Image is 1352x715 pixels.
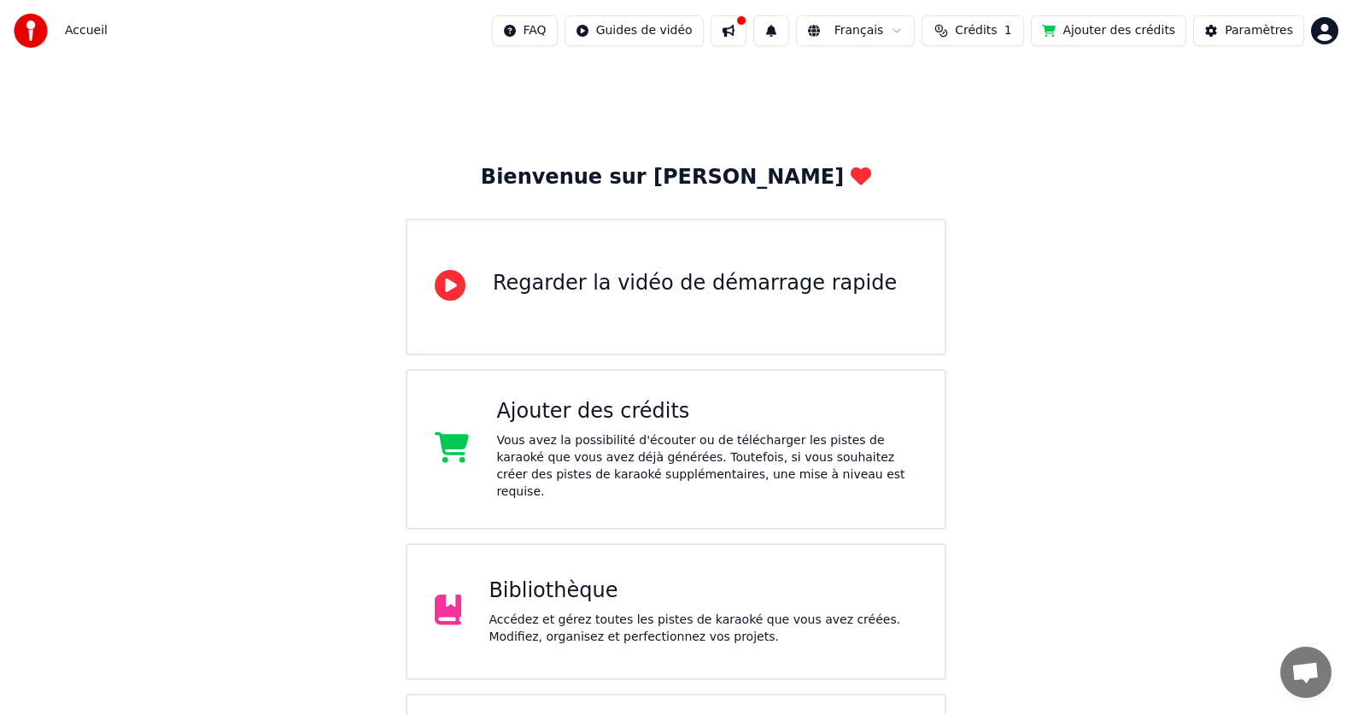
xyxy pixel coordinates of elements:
[14,14,48,48] img: youka
[922,15,1024,46] button: Crédits1
[489,577,917,605] div: Bibliothèque
[496,398,917,425] div: Ajouter des crédits
[65,22,108,39] nav: breadcrumb
[65,22,108,39] span: Accueil
[1031,15,1186,46] button: Ajouter des crédits
[1193,15,1304,46] button: Paramètres
[481,164,871,191] div: Bienvenue sur [PERSON_NAME]
[1225,22,1293,39] div: Paramètres
[489,612,917,646] div: Accédez et gérez toutes les pistes de karaoké que vous avez créées. Modifiez, organisez et perfec...
[565,15,704,46] button: Guides de vidéo
[493,270,897,297] div: Regarder la vidéo de démarrage rapide
[492,15,558,46] button: FAQ
[955,22,997,39] span: Crédits
[1004,22,1012,39] span: 1
[496,432,917,501] div: Vous avez la possibilité d'écouter ou de télécharger les pistes de karaoké que vous avez déjà gén...
[1280,647,1332,698] div: Ouvrir le chat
